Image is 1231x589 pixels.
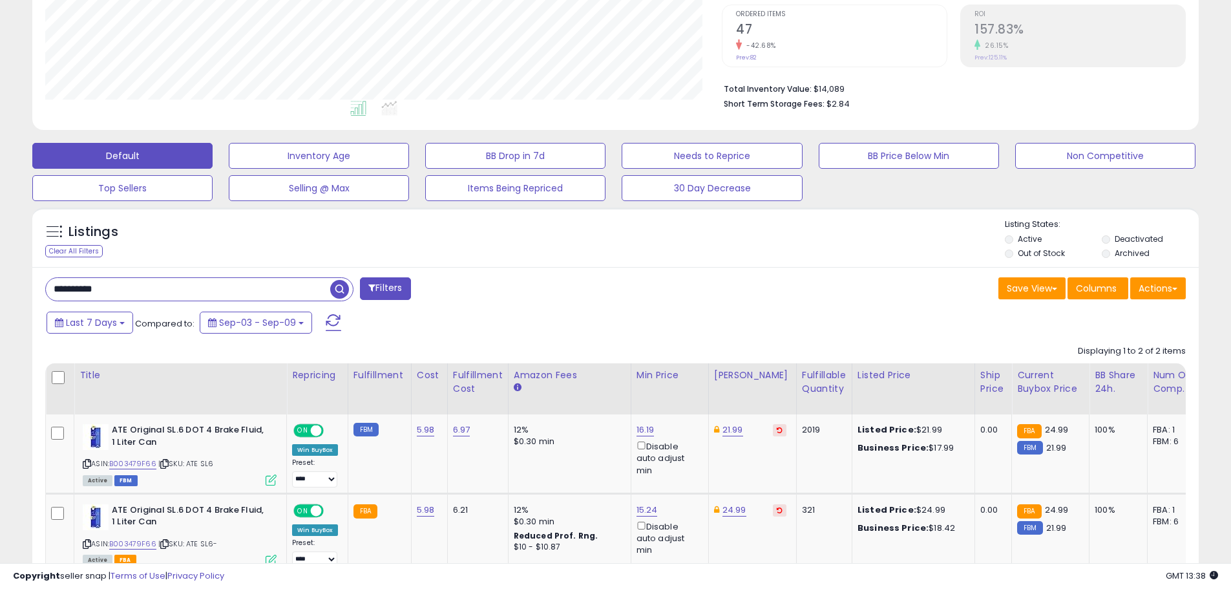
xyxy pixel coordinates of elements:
div: Displaying 1 to 2 of 2 items [1078,345,1186,358]
button: Needs to Reprice [622,143,802,169]
div: 321 [802,504,842,516]
button: Selling @ Max [229,175,409,201]
div: 12% [514,424,621,436]
a: 15.24 [637,504,658,517]
strong: Copyright [13,570,60,582]
div: $10 - $10.87 [514,542,621,553]
button: Sep-03 - Sep-09 [200,312,312,334]
div: Fulfillment Cost [453,369,503,396]
span: ON [295,505,311,516]
div: Disable auto adjust min [637,519,699,557]
span: Sep-03 - Sep-09 [219,316,296,329]
div: Listed Price [857,369,969,382]
div: 0.00 [980,504,1002,516]
span: OFF [322,505,342,516]
div: $17.99 [857,442,965,454]
small: FBM [1017,441,1042,455]
span: $2.84 [826,98,850,110]
button: Top Sellers [32,175,213,201]
button: BB Price Below Min [819,143,999,169]
small: Prev: 82 [736,54,757,61]
small: Prev: 125.11% [974,54,1007,61]
div: $21.99 [857,424,965,436]
small: FBM [1017,521,1042,535]
small: Amazon Fees. [514,382,521,394]
h2: 157.83% [974,22,1185,39]
li: $14,089 [724,80,1176,96]
div: 100% [1095,504,1137,516]
div: 12% [514,504,621,516]
b: Business Price: [857,522,929,534]
span: ON [295,425,311,436]
span: | SKU: ATE SL6- [158,539,218,549]
div: Disable auto adjust min [637,439,699,477]
p: Listing States: [1005,219,1199,231]
div: Title [79,369,281,382]
button: Save View [998,277,1066,299]
a: B003479F66 [109,458,156,469]
b: Total Inventory Value: [724,83,812,94]
div: seller snap | | [13,570,224,583]
span: 21.99 [1046,522,1067,534]
div: $0.30 min [514,436,621,447]
div: ASIN: [83,424,277,484]
a: 24.99 [722,504,746,517]
b: Business Price: [857,442,929,454]
div: FBM: 6 [1153,436,1195,447]
span: Ordered Items [736,11,947,18]
div: 100% [1095,424,1137,436]
div: 0.00 [980,424,1002,436]
h2: 47 [736,22,947,39]
a: 6.97 [453,423,470,436]
button: Items Being Repriced [425,175,605,201]
a: B003479F66 [109,539,156,550]
div: Clear All Filters [45,245,103,257]
span: FBM [114,475,138,486]
b: Listed Price: [857,504,916,516]
button: Actions [1130,277,1186,299]
div: BB Share 24h. [1095,369,1142,396]
a: Privacy Policy [167,570,224,582]
span: | SKU: ATE SL6 [158,458,213,469]
div: Amazon Fees [514,369,626,382]
div: Ship Price [980,369,1006,396]
a: Terms of Use [110,570,165,582]
b: ATE Original SL.6 DOT 4 Brake Fluid, 1 Liter Can [112,424,269,451]
a: 5.98 [417,504,435,517]
div: $0.30 min [514,516,621,528]
button: Filters [360,277,410,300]
span: 24.99 [1045,504,1069,516]
div: $18.42 [857,522,965,534]
label: Active [1018,233,1042,244]
span: 2025-09-17 13:38 GMT [1166,570,1218,582]
span: Last 7 Days [66,316,117,329]
div: Current Buybox Price [1017,369,1084,396]
div: 6.21 [453,504,498,516]
div: Fulfillment [353,369,406,382]
button: Last 7 Days [47,312,133,334]
div: $24.99 [857,504,965,516]
a: 21.99 [722,423,743,436]
small: -42.68% [742,41,776,50]
div: Min Price [637,369,703,382]
div: ASIN: [83,504,277,564]
button: Default [32,143,213,169]
button: BB Drop in 7d [425,143,605,169]
div: FBM: 6 [1153,516,1195,528]
div: FBA: 1 [1153,424,1195,436]
a: 16.19 [637,423,655,436]
div: [PERSON_NAME] [714,369,791,382]
span: 21.99 [1046,442,1067,454]
label: Archived [1115,248,1150,259]
img: 41nxueQXSgL._SL40_.jpg [83,504,109,530]
img: 41nxueQXSgL._SL40_.jpg [83,424,109,450]
label: Out of Stock [1018,248,1065,259]
span: Compared to: [135,317,195,330]
b: Reduced Prof. Rng. [514,530,598,541]
div: Cost [417,369,442,382]
b: ATE Original SL.6 DOT 4 Brake Fluid, 1 Liter Can [112,504,269,531]
div: 2019 [802,424,842,436]
button: Non Competitive [1015,143,1195,169]
span: ROI [974,11,1185,18]
b: Short Term Storage Fees: [724,98,825,109]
